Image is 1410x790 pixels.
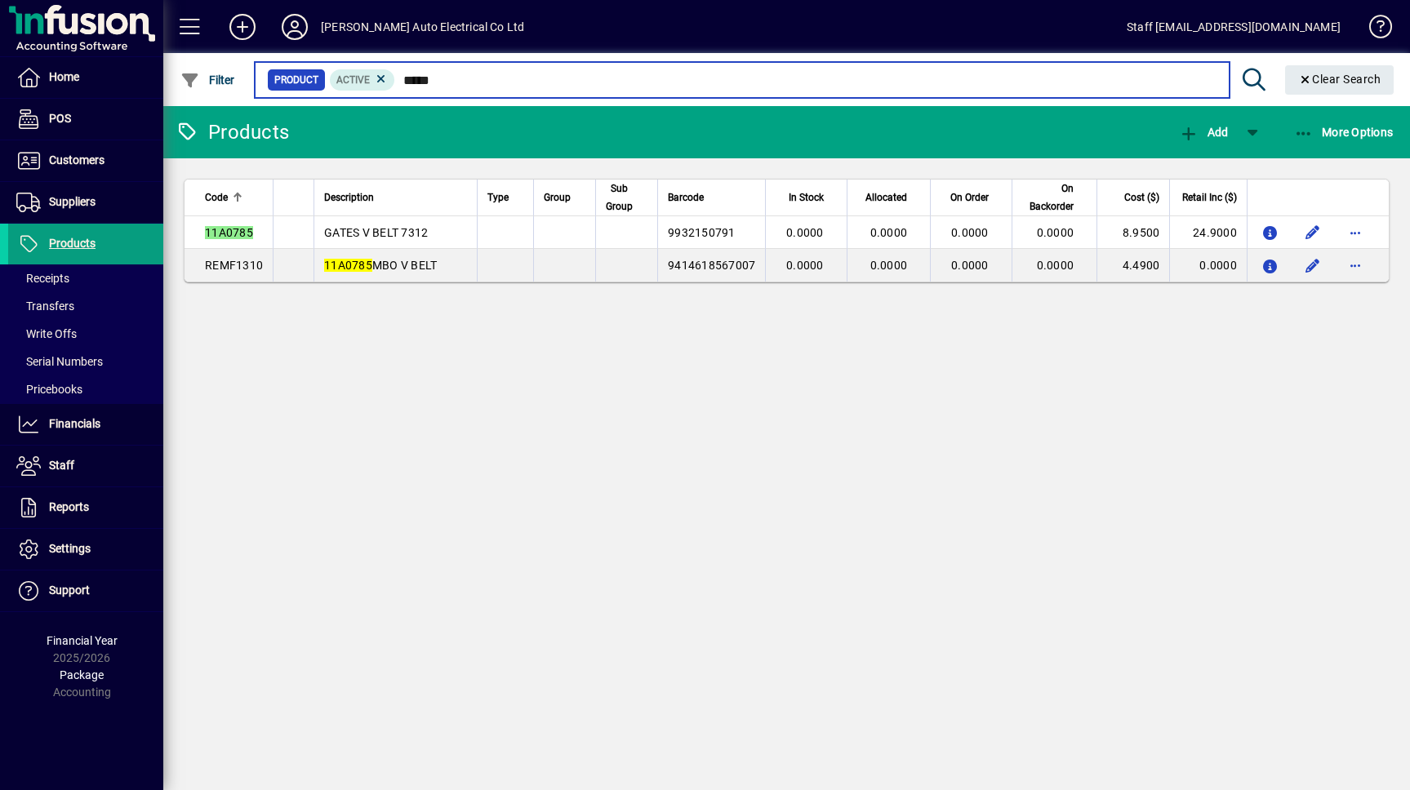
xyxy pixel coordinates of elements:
a: Staff [8,446,163,486]
a: Receipts [8,264,163,292]
span: Receipts [16,272,69,285]
span: POS [49,112,71,125]
span: Home [49,70,79,83]
span: Description [324,189,374,206]
span: Package [60,668,104,681]
span: 0.0000 [870,226,908,239]
a: Knowledge Base [1357,3,1390,56]
span: Filter [180,73,235,87]
button: Add [216,12,269,42]
a: Write Offs [8,320,163,348]
td: 0.0000 [1169,249,1247,282]
span: Transfers [16,300,74,313]
td: 8.9500 [1096,216,1169,249]
em: 11A0785 [205,226,253,239]
button: More Options [1290,118,1398,147]
mat-chip: Activation Status: Active [330,69,395,91]
a: Reports [8,487,163,528]
span: On Order [950,189,989,206]
a: Suppliers [8,182,163,223]
span: Code [205,189,228,206]
div: Staff [EMAIL_ADDRESS][DOMAIN_NAME] [1127,14,1341,40]
span: Write Offs [16,327,77,340]
span: Pricebooks [16,383,82,396]
div: [PERSON_NAME] Auto Electrical Co Ltd [321,14,524,40]
span: 0.0000 [951,259,989,272]
button: Clear [1285,65,1394,95]
button: More options [1342,220,1368,246]
span: Type [487,189,509,206]
td: 24.9000 [1169,216,1247,249]
span: Barcode [668,189,704,206]
a: POS [8,99,163,140]
span: Support [49,584,90,597]
div: Products [176,119,289,145]
td: 4.4900 [1096,249,1169,282]
span: Sub Group [606,180,633,215]
a: Customers [8,140,163,181]
span: Cost ($) [1124,189,1159,206]
span: REMF1310 [205,259,263,272]
span: In Stock [789,189,824,206]
span: 0.0000 [1037,259,1074,272]
span: 0.0000 [786,226,824,239]
div: In Stock [776,189,838,206]
span: 0.0000 [951,226,989,239]
span: Retail Inc ($) [1182,189,1237,206]
span: Staff [49,459,74,472]
a: Transfers [8,292,163,320]
button: Filter [176,65,239,95]
button: More options [1342,252,1368,278]
div: Barcode [668,189,755,206]
div: Code [205,189,263,206]
span: 0.0000 [1037,226,1074,239]
em: 11A0785 [324,259,372,272]
span: Clear Search [1298,73,1381,86]
div: On Backorder [1022,180,1089,215]
span: 9414618567007 [668,259,755,272]
div: Allocated [857,189,923,206]
span: Settings [49,542,91,555]
span: Group [544,189,571,206]
div: On Order [941,189,1003,206]
span: Financial Year [47,634,118,647]
span: Reports [49,500,89,513]
button: Edit [1300,252,1326,278]
span: Product [274,72,318,88]
div: Type [487,189,523,206]
span: More Options [1294,126,1394,139]
div: Group [544,189,585,206]
a: Financials [8,404,163,445]
a: Pricebooks [8,375,163,403]
span: Products [49,237,96,250]
span: Allocated [865,189,907,206]
span: Serial Numbers [16,355,103,368]
span: Active [336,74,370,86]
span: Customers [49,153,105,166]
span: 0.0000 [870,259,908,272]
span: Suppliers [49,195,96,208]
div: Sub Group [606,180,647,215]
span: 0.0000 [786,259,824,272]
span: On Backorder [1022,180,1074,215]
a: Home [8,57,163,98]
button: Add [1175,118,1232,147]
button: Profile [269,12,321,42]
a: Settings [8,529,163,570]
a: Support [8,570,163,611]
span: GATES V BELT 7312 [324,226,428,239]
span: 9932150791 [668,226,736,239]
span: MBO V BELT [324,259,437,272]
a: Serial Numbers [8,348,163,375]
div: Description [324,189,467,206]
button: Edit [1300,220,1326,246]
span: Add [1179,126,1228,139]
span: Financials [49,417,100,430]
